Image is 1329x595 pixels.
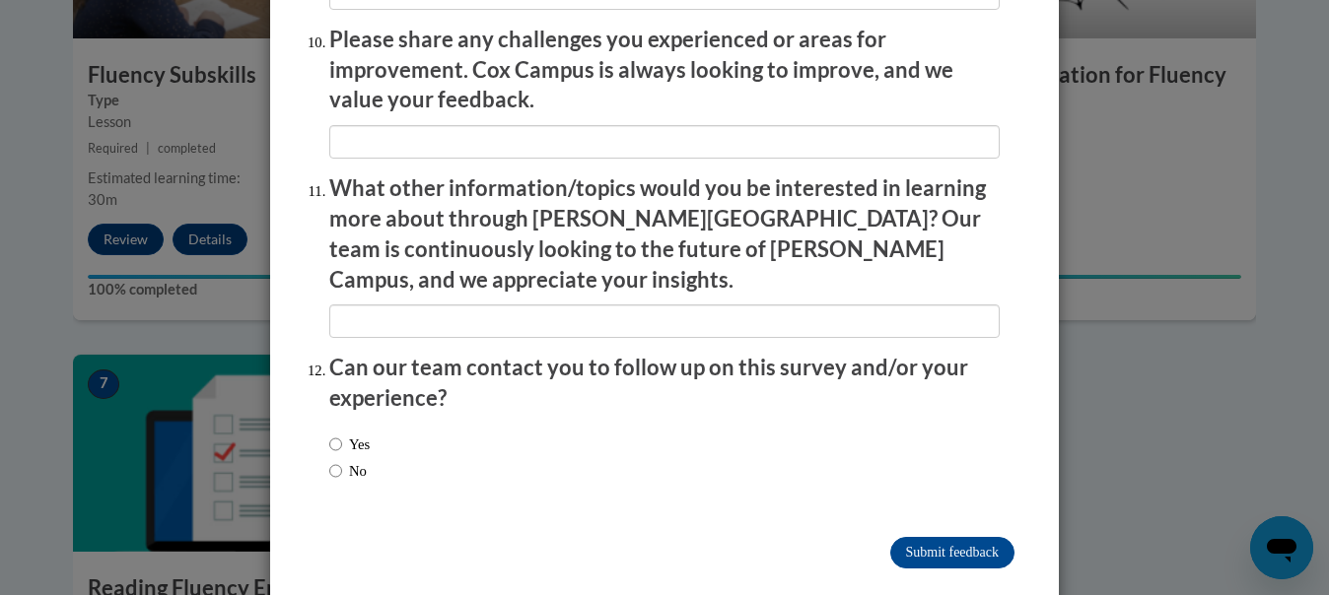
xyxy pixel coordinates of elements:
p: Please share any challenges you experienced or areas for improvement. Cox Campus is always lookin... [329,25,1000,115]
input: Yes [329,433,342,455]
p: What other information/topics would you be interested in learning more about through [PERSON_NAME... [329,173,1000,295]
p: Can our team contact you to follow up on this survey and/or your experience? [329,353,1000,414]
label: No [329,460,367,482]
label: Yes [329,433,370,455]
input: No [329,460,342,482]
input: Submit feedback [890,537,1014,568]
